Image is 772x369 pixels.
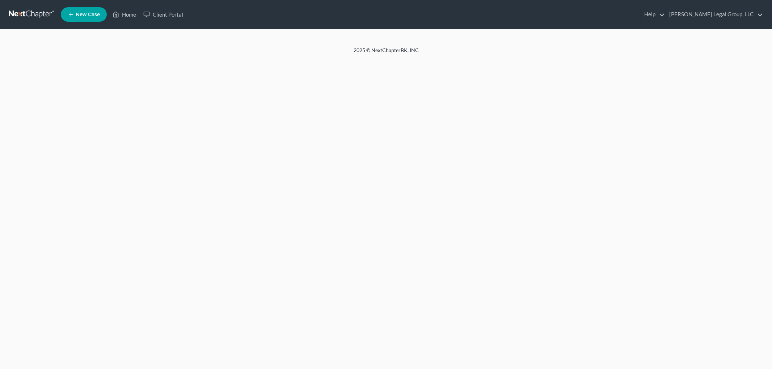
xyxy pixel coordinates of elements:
[109,8,140,21] a: Home
[61,7,107,22] new-legal-case-button: New Case
[641,8,665,21] a: Help
[140,8,187,21] a: Client Portal
[666,8,763,21] a: [PERSON_NAME] Legal Group, LLC
[180,47,592,60] div: 2025 © NextChapterBK, INC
